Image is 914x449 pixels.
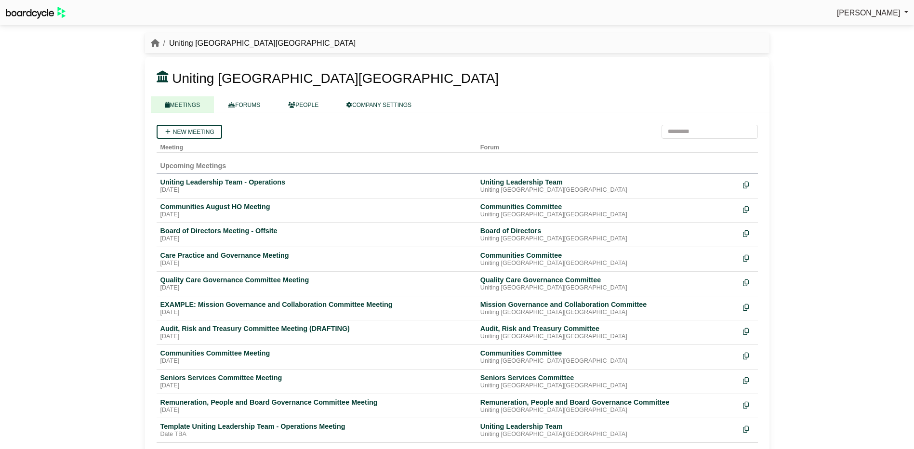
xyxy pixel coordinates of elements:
[157,139,477,153] th: Meeting
[160,398,473,407] div: Remuneration, People and Board Governance Committee Meeting
[6,7,66,19] img: BoardcycleBlackGreen-aaafeed430059cb809a45853b8cf6d952af9d84e6e89e1f1685b34bfd5cb7d64.svg
[480,178,735,186] div: Uniting Leadership Team
[480,251,735,260] div: Communities Committee
[160,284,473,292] div: [DATE]
[480,333,735,341] div: Uniting [GEOGRAPHIC_DATA][GEOGRAPHIC_DATA]
[480,276,735,292] a: Quality Care Governance Committee Uniting [GEOGRAPHIC_DATA][GEOGRAPHIC_DATA]
[837,7,908,19] a: [PERSON_NAME]
[160,382,473,390] div: [DATE]
[743,349,754,362] div: Make a copy
[480,349,735,357] div: Communities Committee
[160,186,473,194] div: [DATE]
[160,178,473,194] a: Uniting Leadership Team - Operations [DATE]
[159,37,356,50] li: Uniting [GEOGRAPHIC_DATA][GEOGRAPHIC_DATA]
[160,309,473,317] div: [DATE]
[160,357,473,365] div: [DATE]
[332,96,425,113] a: COMPANY SETTINGS
[743,202,754,215] div: Make a copy
[743,251,754,264] div: Make a copy
[743,422,754,435] div: Make a copy
[160,300,473,317] a: EXAMPLE: Mission Governance and Collaboration Committee Meeting [DATE]
[743,373,754,386] div: Make a copy
[160,324,473,333] div: Audit, Risk and Treasury Committee Meeting (DRAFTING)
[743,226,754,239] div: Make a copy
[480,373,735,390] a: Seniors Services Committee Uniting [GEOGRAPHIC_DATA][GEOGRAPHIC_DATA]
[160,202,473,211] div: Communities August HO Meeting
[743,300,754,313] div: Make a copy
[480,324,735,341] a: Audit, Risk and Treasury Committee Uniting [GEOGRAPHIC_DATA][GEOGRAPHIC_DATA]
[172,71,499,86] span: Uniting [GEOGRAPHIC_DATA][GEOGRAPHIC_DATA]
[837,9,901,17] span: [PERSON_NAME]
[743,398,754,411] div: Make a copy
[480,300,735,309] div: Mission Governance and Collaboration Committee
[480,407,735,414] div: Uniting [GEOGRAPHIC_DATA][GEOGRAPHIC_DATA]
[480,373,735,382] div: Seniors Services Committee
[480,251,735,267] a: Communities Committee Uniting [GEOGRAPHIC_DATA][GEOGRAPHIC_DATA]
[160,324,473,341] a: Audit, Risk and Treasury Committee Meeting (DRAFTING) [DATE]
[480,300,735,317] a: Mission Governance and Collaboration Committee Uniting [GEOGRAPHIC_DATA][GEOGRAPHIC_DATA]
[160,235,473,243] div: [DATE]
[480,324,735,333] div: Audit, Risk and Treasury Committee
[160,373,473,382] div: Seniors Services Committee Meeting
[160,398,473,414] a: Remuneration, People and Board Governance Committee Meeting [DATE]
[480,226,735,235] div: Board of Directors
[480,235,735,243] div: Uniting [GEOGRAPHIC_DATA][GEOGRAPHIC_DATA]
[160,349,473,365] a: Communities Committee Meeting [DATE]
[160,422,473,438] a: Template Uniting Leadership Team - Operations Meeting Date TBA
[480,226,735,243] a: Board of Directors Uniting [GEOGRAPHIC_DATA][GEOGRAPHIC_DATA]
[480,431,735,438] div: Uniting [GEOGRAPHIC_DATA][GEOGRAPHIC_DATA]
[480,178,735,194] a: Uniting Leadership Team Uniting [GEOGRAPHIC_DATA][GEOGRAPHIC_DATA]
[214,96,274,113] a: FORUMS
[160,276,473,292] a: Quality Care Governance Committee Meeting [DATE]
[160,422,473,431] div: Template Uniting Leadership Team - Operations Meeting
[274,96,332,113] a: PEOPLE
[480,309,735,317] div: Uniting [GEOGRAPHIC_DATA][GEOGRAPHIC_DATA]
[160,431,473,438] div: Date TBA
[160,251,473,267] a: Care Practice and Governance Meeting [DATE]
[743,178,754,191] div: Make a copy
[480,398,735,414] a: Remuneration, People and Board Governance Committee Uniting [GEOGRAPHIC_DATA][GEOGRAPHIC_DATA]
[160,373,473,390] a: Seniors Services Committee Meeting [DATE]
[151,96,214,113] a: MEETINGS
[480,276,735,284] div: Quality Care Governance Committee
[480,349,735,365] a: Communities Committee Uniting [GEOGRAPHIC_DATA][GEOGRAPHIC_DATA]
[160,178,473,186] div: Uniting Leadership Team - Operations
[157,152,758,173] td: Upcoming Meetings
[480,398,735,407] div: Remuneration, People and Board Governance Committee
[743,324,754,337] div: Make a copy
[160,226,473,243] a: Board of Directors Meeting - Offsite [DATE]
[743,276,754,289] div: Make a copy
[160,300,473,309] div: EXAMPLE: Mission Governance and Collaboration Committee Meeting
[160,333,473,341] div: [DATE]
[151,37,356,50] nav: breadcrumb
[477,139,739,153] th: Forum
[160,407,473,414] div: [DATE]
[480,284,735,292] div: Uniting [GEOGRAPHIC_DATA][GEOGRAPHIC_DATA]
[160,211,473,219] div: [DATE]
[480,260,735,267] div: Uniting [GEOGRAPHIC_DATA][GEOGRAPHIC_DATA]
[157,125,222,139] a: New meeting
[160,226,473,235] div: Board of Directors Meeting - Offsite
[160,202,473,219] a: Communities August HO Meeting [DATE]
[480,357,735,365] div: Uniting [GEOGRAPHIC_DATA][GEOGRAPHIC_DATA]
[480,211,735,219] div: Uniting [GEOGRAPHIC_DATA][GEOGRAPHIC_DATA]
[480,202,735,219] a: Communities Committee Uniting [GEOGRAPHIC_DATA][GEOGRAPHIC_DATA]
[480,422,735,438] a: Uniting Leadership Team Uniting [GEOGRAPHIC_DATA][GEOGRAPHIC_DATA]
[480,202,735,211] div: Communities Committee
[160,251,473,260] div: Care Practice and Governance Meeting
[480,422,735,431] div: Uniting Leadership Team
[480,382,735,390] div: Uniting [GEOGRAPHIC_DATA][GEOGRAPHIC_DATA]
[160,276,473,284] div: Quality Care Governance Committee Meeting
[160,349,473,357] div: Communities Committee Meeting
[160,260,473,267] div: [DATE]
[480,186,735,194] div: Uniting [GEOGRAPHIC_DATA][GEOGRAPHIC_DATA]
